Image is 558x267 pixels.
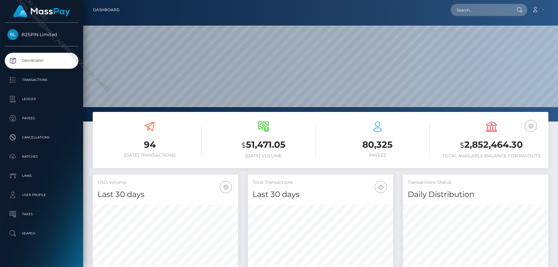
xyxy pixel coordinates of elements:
[7,94,76,104] p: Ledger
[7,171,76,181] p: Links
[5,225,78,241] a: Search
[7,114,76,123] p: Payees
[451,4,511,16] input: Search...
[5,72,78,88] a: Transactions
[98,153,202,158] h6: [DATE] Transactions
[253,189,389,200] h4: Last 30 days
[7,152,76,161] p: Batches
[211,138,316,152] h3: 51,471.05
[253,179,389,186] h5: Total Transactions
[326,153,430,158] h6: Payees
[93,3,120,17] a: Dashboard
[211,153,316,159] h6: [DATE] Volume
[7,133,76,142] p: Cancellations
[439,153,544,159] h6: Total Available Balance for Payouts
[5,187,78,203] a: User Profile
[326,138,430,151] h3: 80,325
[7,75,76,85] p: Transactions
[5,130,78,145] a: Cancellations
[439,138,544,152] h3: 2,852,464.30
[7,190,76,200] p: User Profile
[408,179,544,186] h5: Transactions Status
[408,189,544,200] h4: Daily Distribution
[5,53,78,69] a: Dashboard
[7,209,76,219] p: Taxes
[98,179,233,186] h5: USD Volume
[5,206,78,222] a: Taxes
[7,56,76,66] p: Dashboard
[5,91,78,107] a: Ledger
[98,138,202,151] h3: 94
[7,229,76,238] p: Search
[5,149,78,165] a: Batches
[5,32,78,37] span: B2SPIN Limited
[5,168,78,184] a: Links
[460,141,464,150] small: $
[13,5,70,18] img: MassPay Logo
[5,110,78,126] a: Payees
[7,29,18,40] img: B2SPIN Limited
[98,189,233,200] h4: Last 30 days
[241,141,246,150] small: $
